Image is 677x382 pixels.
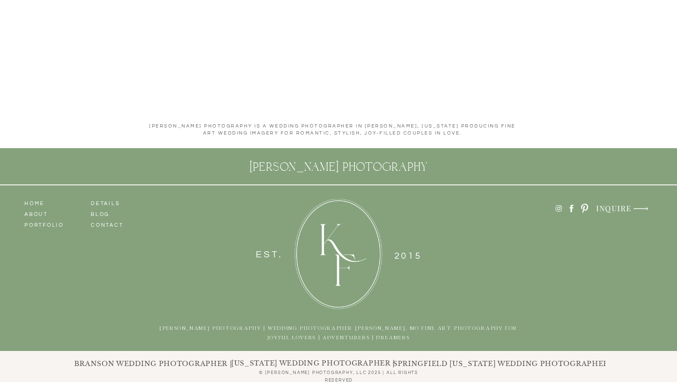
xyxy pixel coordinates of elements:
h3: EST. [245,246,293,263]
a: [PERSON_NAME] PHOTOGRAPHY [176,158,501,180]
a: HOME [24,198,78,207]
h3: 2015 [384,248,432,261]
a: portfolio [24,220,78,228]
a: Springfield [US_STATE] Wedding Photographer [393,358,606,369]
h2: [PERSON_NAME] PHOTOGRAPHY is a Wedding PHOTOGRAPHER in [PERSON_NAME], [US_STATE] PRODUCING fine a... [147,123,518,143]
a: Branson Wedding Photographer | [71,358,235,369]
a: INQUIRE [596,203,628,215]
h3: © [PERSON_NAME] photography, LLC 2025 | ALL RIGHTS RESERVED [245,369,432,378]
a: ABOUT [24,209,78,217]
h2: [PERSON_NAME] Photography | Wedding photographer [PERSON_NAME], Mo fine art photography for joyfu... [157,324,520,351]
a: Blog [91,209,144,217]
a: contact [91,220,144,228]
h2: [US_STATE] Wedding Photographer | [231,358,394,369]
a: DETAILS [91,198,144,207]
